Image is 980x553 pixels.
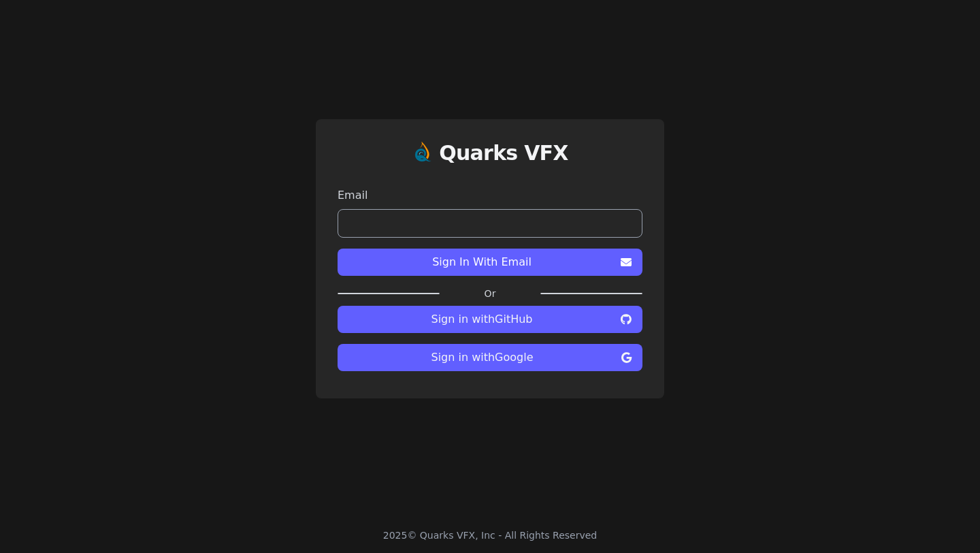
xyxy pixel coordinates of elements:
[338,249,642,276] button: Sign In With Email
[338,187,642,204] label: Email
[383,528,598,542] div: 2025 © Quarks VFX, Inc - All Rights Reserved
[338,344,642,371] button: Sign in withGoogle
[348,349,616,366] span: Sign in with Google
[348,254,615,270] span: Sign In With Email
[348,311,615,328] span: Sign in with GitHub
[439,141,568,176] a: Quarks VFX
[439,141,568,165] h1: Quarks VFX
[440,287,540,300] label: Or
[338,306,642,333] button: Sign in withGitHub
